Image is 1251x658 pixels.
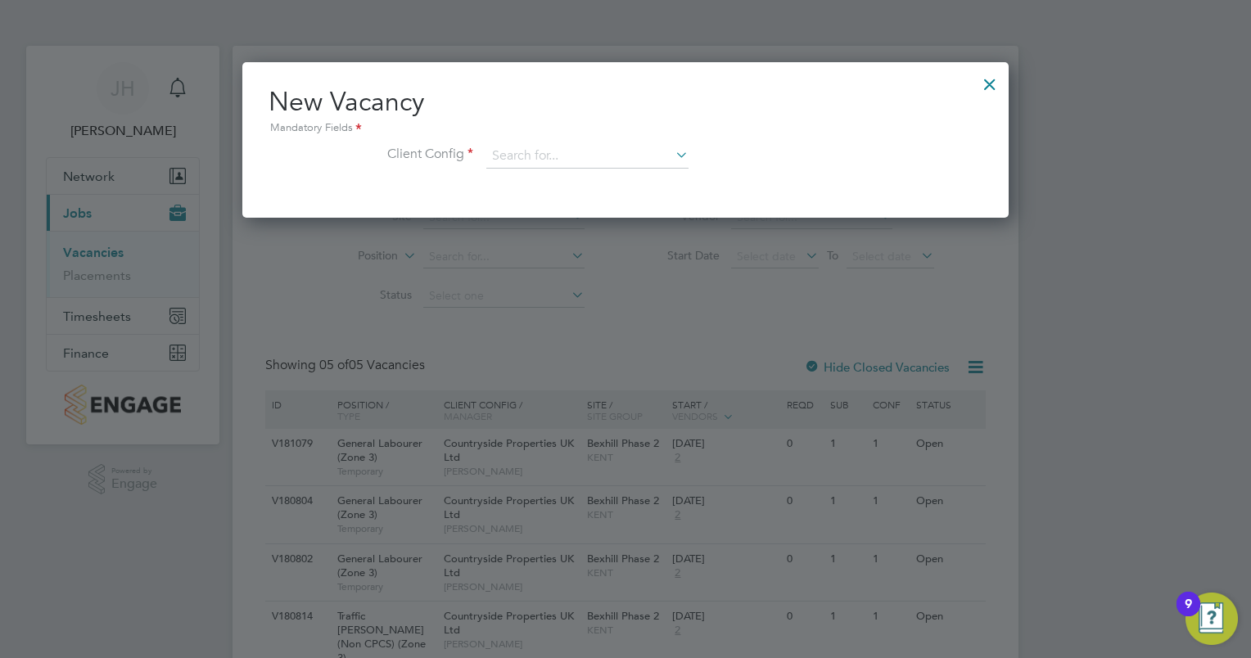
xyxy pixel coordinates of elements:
[1185,604,1192,625] div: 9
[269,119,982,137] div: Mandatory Fields
[1186,593,1238,645] button: Open Resource Center, 9 new notifications
[486,144,689,169] input: Search for...
[269,85,982,137] h2: New Vacancy
[269,146,473,163] label: Client Config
